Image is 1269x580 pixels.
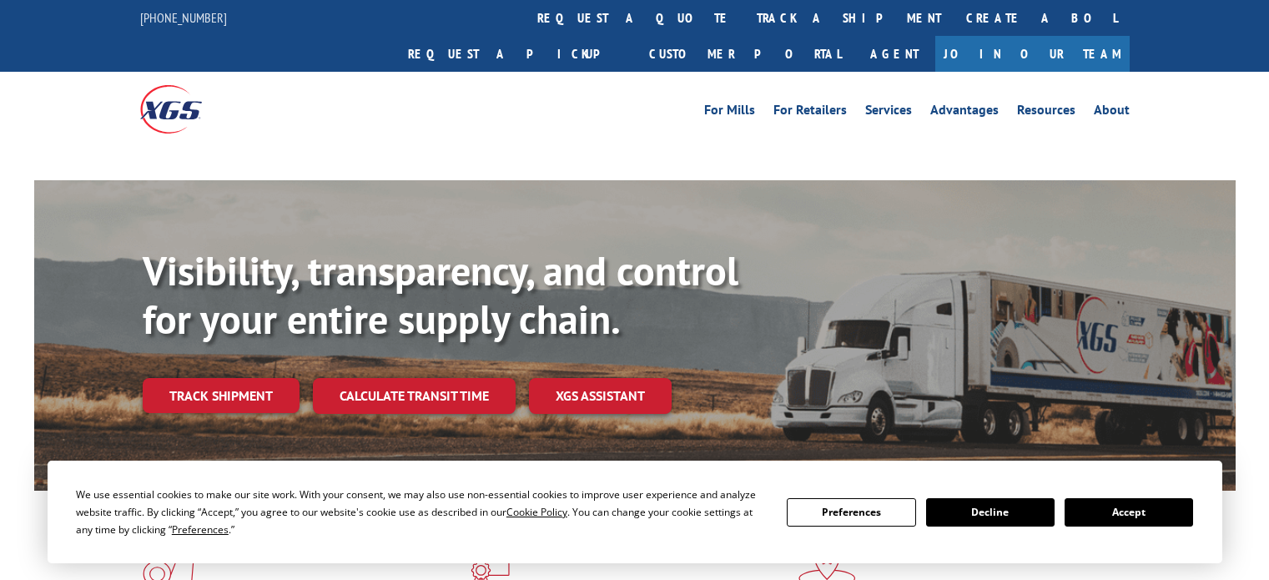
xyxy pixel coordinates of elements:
[1017,103,1075,122] a: Resources
[395,36,637,72] a: Request a pickup
[704,103,755,122] a: For Mills
[854,36,935,72] a: Agent
[143,245,738,345] b: Visibility, transparency, and control for your entire supply chain.
[637,36,854,72] a: Customer Portal
[930,103,999,122] a: Advantages
[48,461,1222,563] div: Cookie Consent Prompt
[787,498,915,527] button: Preferences
[76,486,767,538] div: We use essential cookies to make our site work. With your consent, we may also use non-essential ...
[529,378,672,414] a: XGS ASSISTANT
[1065,498,1193,527] button: Accept
[935,36,1130,72] a: Join Our Team
[172,522,229,537] span: Preferences
[1094,103,1130,122] a: About
[140,9,227,26] a: [PHONE_NUMBER]
[143,378,300,413] a: Track shipment
[926,498,1055,527] button: Decline
[773,103,847,122] a: For Retailers
[865,103,912,122] a: Services
[313,378,516,414] a: Calculate transit time
[506,505,567,519] span: Cookie Policy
